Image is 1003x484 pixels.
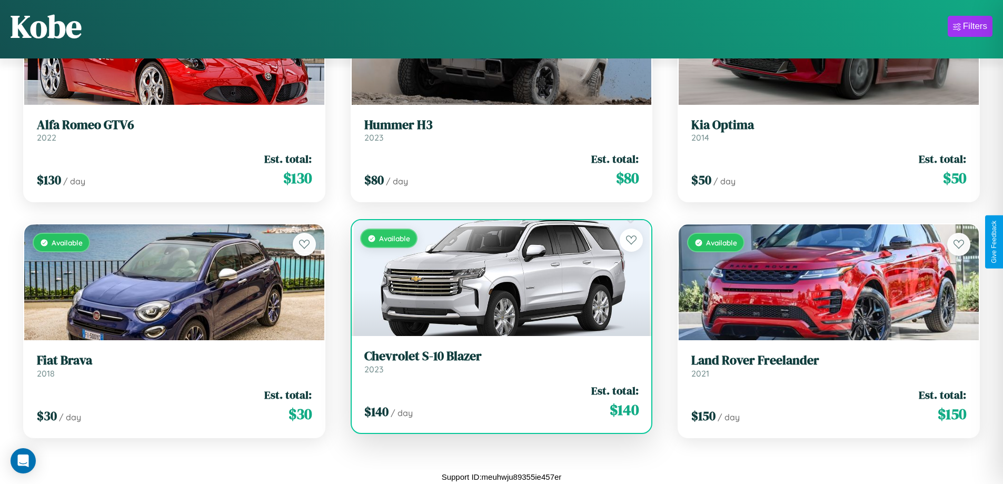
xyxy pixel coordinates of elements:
[364,117,639,143] a: Hummer H32023
[379,234,410,243] span: Available
[37,407,57,424] span: $ 30
[691,171,711,189] span: $ 50
[11,448,36,473] div: Open Intercom Messenger
[591,151,639,166] span: Est. total:
[289,403,312,424] span: $ 30
[706,238,737,247] span: Available
[919,151,966,166] span: Est. total:
[919,387,966,402] span: Est. total:
[37,117,312,143] a: Alfa Romeo GTV62022
[59,412,81,422] span: / day
[943,167,966,189] span: $ 50
[616,167,639,189] span: $ 80
[11,5,82,48] h1: Kobe
[713,176,736,186] span: / day
[691,353,966,379] a: Land Rover Freelander2021
[364,117,639,133] h3: Hummer H3
[938,403,966,424] span: $ 150
[386,176,408,186] span: / day
[364,364,383,374] span: 2023
[610,399,639,420] span: $ 140
[364,349,639,364] h3: Chevrolet S-10 Blazer
[691,368,709,379] span: 2021
[990,221,998,263] div: Give Feedback
[52,238,83,247] span: Available
[364,403,389,420] span: $ 140
[691,407,716,424] span: $ 150
[391,408,413,418] span: / day
[718,412,740,422] span: / day
[364,132,383,143] span: 2023
[691,117,966,143] a: Kia Optima2014
[283,167,312,189] span: $ 130
[442,470,562,484] p: Support ID: meuhwju89355ie457er
[37,132,56,143] span: 2022
[37,171,61,189] span: $ 130
[963,21,987,32] div: Filters
[264,387,312,402] span: Est. total:
[63,176,85,186] span: / day
[37,353,312,368] h3: Fiat Brava
[691,132,709,143] span: 2014
[591,383,639,398] span: Est. total:
[364,171,384,189] span: $ 80
[691,117,966,133] h3: Kia Optima
[264,151,312,166] span: Est. total:
[948,16,992,37] button: Filters
[37,353,312,379] a: Fiat Brava2018
[37,368,55,379] span: 2018
[691,353,966,368] h3: Land Rover Freelander
[37,117,312,133] h3: Alfa Romeo GTV6
[364,349,639,374] a: Chevrolet S-10 Blazer2023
